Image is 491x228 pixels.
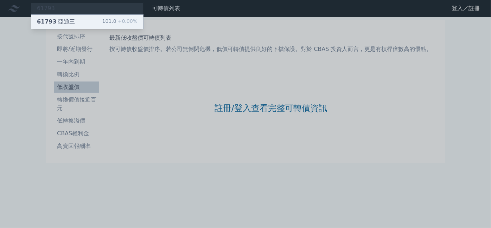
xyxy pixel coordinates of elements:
[31,15,143,29] a: 61793亞通三 101.0+0.00%
[37,18,57,25] span: 61793
[456,194,491,228] div: 聊天小工具
[102,18,138,26] div: 101.0
[37,18,75,26] div: 亞通三
[116,18,138,24] span: +0.00%
[456,194,491,228] iframe: Chat Widget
